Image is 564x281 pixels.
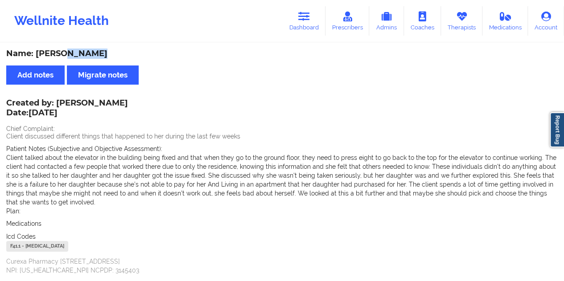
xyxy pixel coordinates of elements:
[6,125,55,132] span: Chief Complaint:
[6,49,558,59] div: Name: [PERSON_NAME]
[482,6,528,36] a: Medications
[67,65,139,85] button: Migrate notes
[441,6,482,36] a: Therapists
[369,6,404,36] a: Admins
[6,107,128,119] p: Date: [DATE]
[6,145,162,152] span: Patient Notes (Subjective and Objective Assessment):
[404,6,441,36] a: Coaches
[528,6,564,36] a: Account
[550,112,564,147] a: Report Bug
[283,6,325,36] a: Dashboard
[325,6,370,36] a: Prescribers
[6,153,558,207] p: Client talked about the elevator in the building being fixed and that when they go to the ground ...
[6,233,36,240] span: Icd Codes
[6,220,41,227] span: Medications
[6,132,558,141] p: Client discussed different things that happened to her during the last few weeks
[6,257,558,275] p: Curexa Pharmacy [STREET_ADDRESS] NPI: [US_HEALTHCARE_NPI] NCPDP: 3145403
[6,98,128,119] div: Created by: [PERSON_NAME]
[6,241,68,252] div: F41.1 - [MEDICAL_DATA]
[6,208,21,215] span: Plan:
[6,65,65,85] button: Add notes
